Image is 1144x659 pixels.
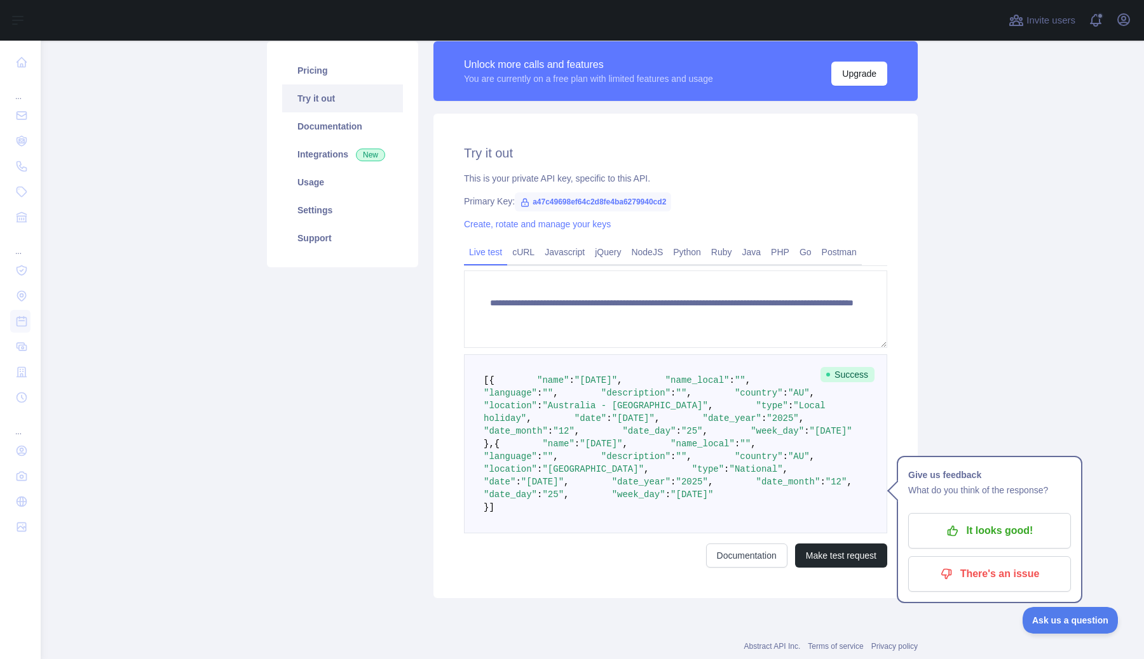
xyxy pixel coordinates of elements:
a: Pricing [282,57,403,84]
div: You are currently on a free plan with limited features and usage [464,72,713,85]
span: , [810,451,815,462]
a: cURL [507,242,540,262]
span: Invite users [1026,13,1075,28]
span: : [788,401,793,411]
span: Success [821,367,875,382]
span: "25" [681,426,703,436]
span: : [671,451,676,462]
span: , [575,426,580,436]
span: , [703,426,708,436]
span: : [730,375,735,385]
span: "date_year" [612,477,671,487]
span: : [548,426,553,436]
span: "12" [553,426,575,436]
span: "25" [542,489,564,500]
span: "name_local" [665,375,730,385]
span: a47c49698ef64c2d8fe4ba6279940cd2 [515,192,671,211]
span: "12" [826,477,847,487]
span: "date_day" [484,489,537,500]
div: Unlock more calls and features [464,57,713,72]
a: Usage [282,168,403,196]
p: What do you think of the response? [908,483,1071,498]
span: "date_year" [703,413,761,423]
span: , [746,375,751,385]
span: "name_local" [671,439,735,449]
span: "[DATE]" [575,375,617,385]
button: Invite users [1006,10,1078,30]
span: "type" [692,464,724,474]
span: , [847,477,852,487]
span: : [537,451,542,462]
span: "description" [601,388,671,398]
span: "type" [756,401,788,411]
a: PHP [766,242,794,262]
a: Live test [464,242,507,262]
div: ... [10,76,31,102]
span: : [820,477,825,487]
span: "2025" [676,477,708,487]
span: "description" [601,451,671,462]
span: : [735,439,740,449]
span: , [644,464,649,474]
span: "[DATE]" [671,489,713,500]
span: : [537,464,542,474]
div: This is your private API key, specific to this API. [464,172,887,185]
span: "" [735,375,746,385]
span: : [537,489,542,500]
span: , [526,413,531,423]
button: Make test request [795,543,887,568]
a: Ruby [706,242,737,262]
span: "National" [730,464,783,474]
a: Python [668,242,706,262]
span: : [783,451,788,462]
span: : [783,388,788,398]
span: , [655,413,660,423]
span: [ [484,375,489,385]
span: "date_month" [756,477,821,487]
span: "AU" [788,388,810,398]
span: "name" [537,375,569,385]
a: Create, rotate and manage your keys [464,219,611,229]
a: Java [737,242,766,262]
span: "location" [484,401,537,411]
span: "[DATE]" [810,426,852,436]
span: : [676,426,681,436]
h1: Give us feedback [908,467,1071,483]
span: , [553,451,558,462]
span: "language" [484,388,537,398]
span: "" [676,388,686,398]
span: "2025" [766,413,798,423]
span: "location" [484,464,537,474]
a: Abstract API Inc. [744,642,801,651]
span: }, [484,439,494,449]
span: , [686,451,691,462]
span: : [671,477,676,487]
span: : [671,388,676,398]
span: "" [676,451,686,462]
span: "Australia - [GEOGRAPHIC_DATA]" [542,401,707,411]
div: Primary Key: [464,195,887,208]
a: Documentation [706,543,787,568]
span: ] [489,502,494,512]
span: "date" [484,477,515,487]
a: Support [282,224,403,252]
iframe: Toggle Customer Support [1023,607,1119,634]
span: : [724,464,729,474]
span: "[GEOGRAPHIC_DATA]" [542,464,644,474]
span: , [617,375,622,385]
button: Upgrade [831,62,887,86]
span: New [356,149,385,161]
span: : [515,477,521,487]
span: "" [542,451,553,462]
span: "" [740,439,751,449]
span: , [622,439,627,449]
div: ... [10,411,31,437]
span: "date_month" [484,426,548,436]
a: Try it out [282,84,403,112]
span: , [553,388,558,398]
span: , [686,388,691,398]
span: : [569,375,574,385]
span: : [537,388,542,398]
span: : [537,401,542,411]
span: "week_day" [751,426,804,436]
